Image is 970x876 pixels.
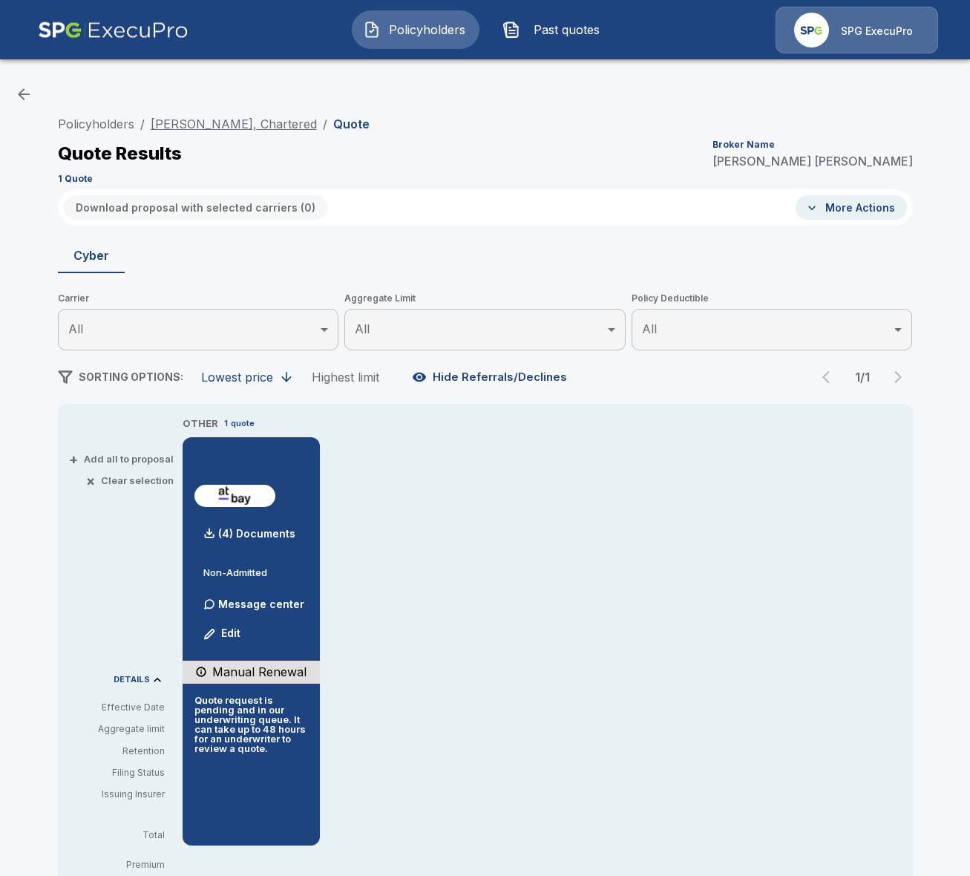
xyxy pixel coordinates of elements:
[58,174,93,183] p: 1 Quote
[200,485,269,507] img: atbaycybersurplus
[642,321,657,336] span: All
[70,701,165,714] p: Effective Date
[38,7,189,53] img: AA Logo
[70,745,165,758] p: Retention
[201,370,273,385] div: Lowest price
[231,417,255,430] p: quote
[58,117,134,131] a: Policyholders
[796,195,907,220] button: More Actions
[68,321,83,336] span: All
[224,417,228,430] p: 1
[70,860,177,869] p: Premium
[69,454,78,464] span: +
[491,10,619,49] button: Past quotes IconPast quotes
[387,21,468,39] span: Policyholders
[344,291,626,306] span: Aggregate Limit
[58,238,125,273] button: Cyber
[58,115,370,133] nav: breadcrumb
[58,291,339,306] span: Carrier
[151,117,317,131] a: [PERSON_NAME], Chartered
[183,416,218,431] p: OTHER
[363,21,381,39] img: Policyholders Icon
[794,13,829,48] img: Agency Icon
[70,788,165,801] p: Issuing Insurer
[323,115,327,133] li: /
[712,140,775,149] p: Broker Name
[212,663,307,681] p: Manual Renewal
[79,370,183,383] span: SORTING OPTIONS:
[114,676,150,684] p: DETAILS
[197,619,248,649] button: Edit
[70,831,177,840] p: Total
[352,10,479,49] button: Policyholders IconPolicyholders
[333,118,370,130] p: Quote
[194,696,308,754] p: Quote request is pending and in our underwriting queue. It can take up to 48 hours for an underwr...
[218,596,304,612] p: Message center
[409,363,573,391] button: Hide Referrals/Declines
[70,722,165,736] p: Aggregate limit
[140,115,145,133] li: /
[848,371,877,383] p: 1 / 1
[526,21,608,39] span: Past quotes
[312,370,379,385] div: Highest limit
[72,454,174,464] button: +Add all to proposal
[355,321,370,336] span: All
[64,195,327,220] button: Download proposal with selected carriers (0)
[502,21,520,39] img: Past quotes Icon
[841,24,913,39] p: SPG ExecuPro
[203,568,308,578] p: Non-Admitted
[776,7,938,53] a: Agency IconSPG ExecuPro
[218,529,295,539] p: (4) Documents
[632,291,913,306] span: Policy Deductible
[712,155,913,167] p: [PERSON_NAME] [PERSON_NAME]
[86,476,95,486] span: ×
[58,145,182,163] p: Quote Results
[89,476,174,486] button: ×Clear selection
[70,766,165,779] p: Filing Status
